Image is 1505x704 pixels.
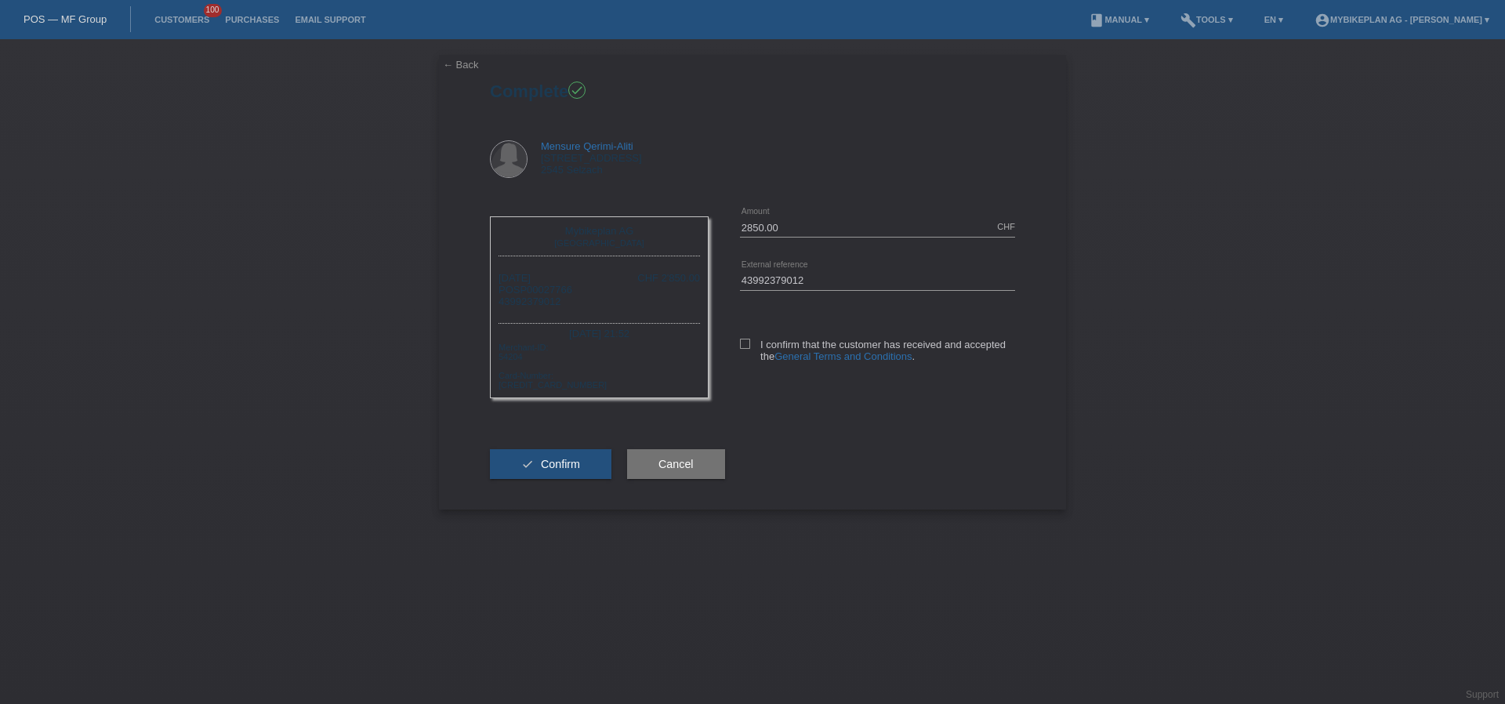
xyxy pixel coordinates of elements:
div: [DATE] 21:52 [499,323,700,341]
i: build [1180,13,1196,28]
div: [STREET_ADDRESS] 2545 Selzach [541,140,642,176]
a: Purchases [217,15,287,24]
i: book [1089,13,1104,28]
div: Mybikeplan AG [502,225,696,237]
div: [GEOGRAPHIC_DATA] [502,237,696,248]
span: 100 [204,4,223,17]
a: ← Back [443,59,479,71]
label: I confirm that the customer has received and accepted the . [740,339,1015,362]
span: Confirm [541,458,580,470]
a: Email Support [287,15,373,24]
i: account_circle [1315,13,1330,28]
a: Mensure Qerimi-Aliti [541,140,633,152]
button: check Confirm [490,449,611,479]
a: General Terms and Conditions [774,350,912,362]
a: EN ▾ [1257,15,1291,24]
span: Cancel [658,458,694,470]
h1: Complete [490,82,1015,101]
a: bookManual ▾ [1081,15,1157,24]
a: POS — MF Group [24,13,107,25]
a: buildTools ▾ [1173,15,1241,24]
span: 43992379012 [499,296,561,307]
a: account_circleMybikeplan AG - [PERSON_NAME] ▾ [1307,15,1497,24]
div: CHF [997,222,1015,231]
a: Support [1466,689,1499,700]
i: check [521,458,534,470]
div: Merchant-ID: 54204 Card-Number: [CREDIT_CARD_NUMBER] [499,341,700,390]
a: Customers [147,15,217,24]
div: [DATE] POSP00027766 [499,272,572,307]
div: CHF 2'850.00 [637,272,700,284]
button: Cancel [627,449,725,479]
i: check [570,83,584,97]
